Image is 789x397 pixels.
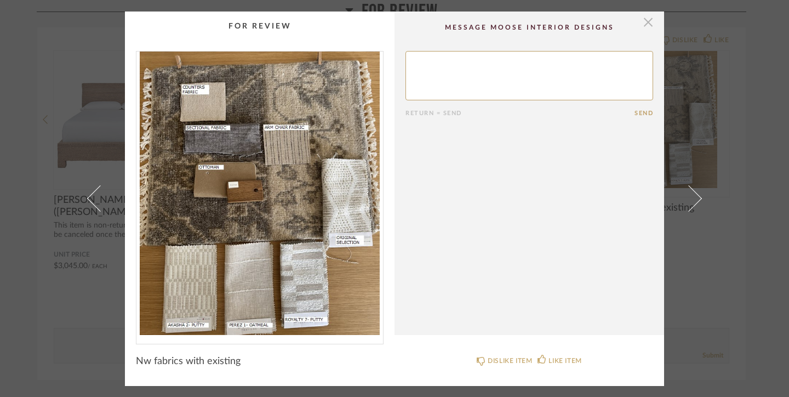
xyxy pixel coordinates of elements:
[634,110,653,117] button: Send
[488,355,532,366] div: DISLIKE ITEM
[548,355,581,366] div: LIKE ITEM
[405,110,634,117] div: Return = Send
[136,52,383,335] img: b6ed332d-dcf8-4864-9a5a-b8aff7a837ad_1000x1000.jpg
[136,52,383,335] div: 0
[136,355,241,367] span: Nw fabrics with existing
[637,12,659,33] button: Close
